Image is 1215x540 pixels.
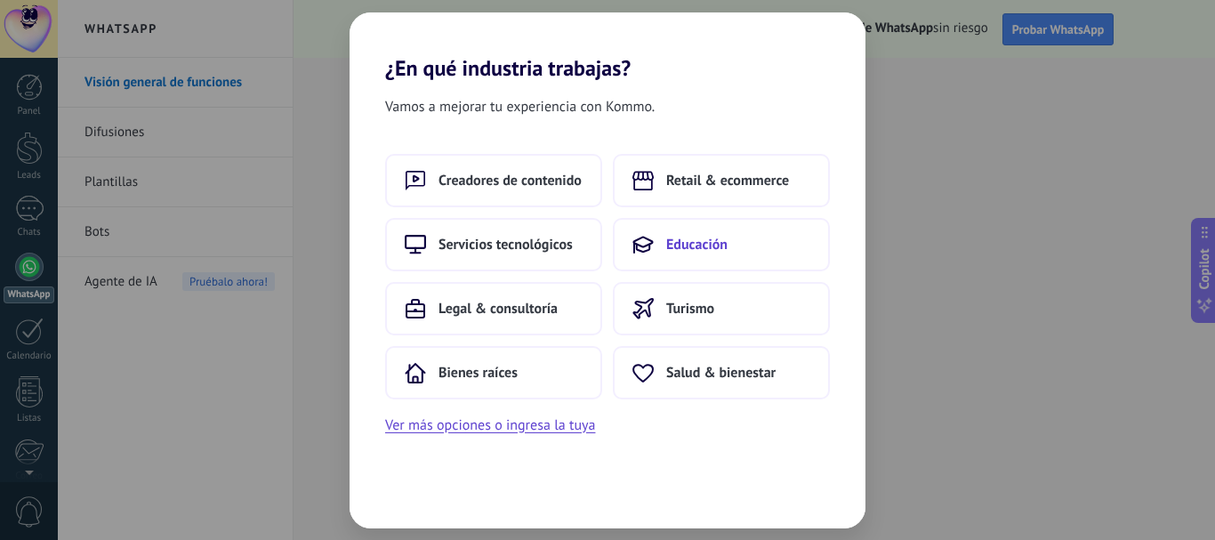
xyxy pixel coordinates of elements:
[613,218,830,271] button: Educación
[666,172,789,189] span: Retail & ecommerce
[666,300,714,318] span: Turismo
[385,282,602,335] button: Legal & consultoría
[385,346,602,399] button: Bienes raíces
[385,95,655,118] span: Vamos a mejorar tu experiencia con Kommo.
[350,12,865,81] h2: ¿En qué industria trabajas?
[439,236,573,254] span: Servicios tecnológicos
[385,154,602,207] button: Creadores de contenido
[439,300,558,318] span: Legal & consultoría
[385,414,595,437] button: Ver más opciones o ingresa la tuya
[613,282,830,335] button: Turismo
[666,236,728,254] span: Educación
[439,364,518,382] span: Bienes raíces
[385,218,602,271] button: Servicios tecnológicos
[613,346,830,399] button: Salud & bienestar
[613,154,830,207] button: Retail & ecommerce
[666,364,776,382] span: Salud & bienestar
[439,172,582,189] span: Creadores de contenido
